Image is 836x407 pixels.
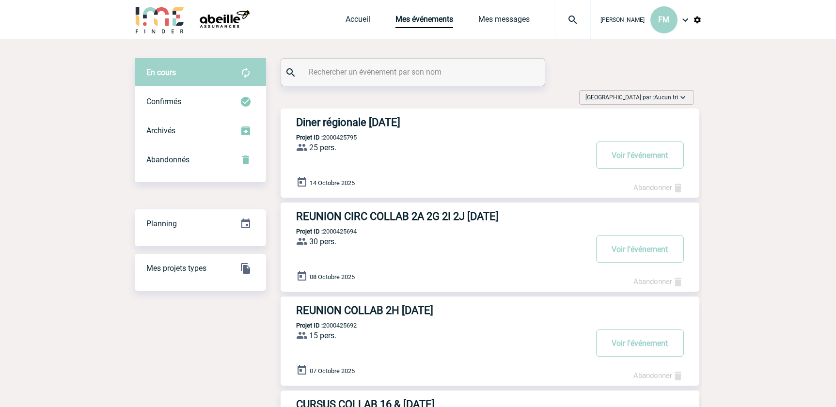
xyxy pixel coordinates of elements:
img: baseline_expand_more_white_24dp-b.png [678,93,688,102]
h3: REUNION CIRC COLLAB 2A 2G 2I 2J [DATE] [296,210,587,222]
div: Retrouvez ici tous vos évènements avant confirmation [135,58,266,87]
span: Archivés [146,126,175,135]
button: Voir l'événement [596,329,684,357]
span: 07 Octobre 2025 [310,367,355,375]
input: Rechercher un événement par son nom [306,65,522,79]
div: Retrouvez ici tous vos événements annulés [135,145,266,174]
a: Mes événements [395,15,453,28]
p: 2000425694 [281,228,357,235]
h3: REUNION COLLAB 2H [DATE] [296,304,587,316]
img: IME-Finder [135,6,185,33]
span: En cours [146,68,176,77]
div: GESTION DES PROJETS TYPE [135,254,266,283]
span: 15 pers. [309,331,336,340]
a: REUNION CIRC COLLAB 2A 2G 2I 2J [DATE] [281,210,699,222]
b: Projet ID : [296,322,323,329]
span: 30 pers. [309,237,336,246]
button: Voir l'événement [596,235,684,263]
span: [GEOGRAPHIC_DATA] par : [585,93,678,102]
p: 2000425795 [281,134,357,141]
button: Voir l'événement [596,141,684,169]
b: Projet ID : [296,228,323,235]
a: Abandonner [633,277,684,286]
div: Retrouvez ici tous les événements que vous avez décidé d'archiver [135,116,266,145]
span: Planning [146,219,177,228]
a: Mes projets types [135,253,266,282]
span: Aucun tri [654,94,678,101]
a: Abandonner [633,183,684,192]
a: Mes messages [478,15,530,28]
a: REUNION COLLAB 2H [DATE] [281,304,699,316]
span: 08 Octobre 2025 [310,273,355,281]
p: 2000425692 [281,322,357,329]
span: Mes projets types [146,264,206,273]
a: Planning [135,209,266,237]
span: FM [658,15,669,24]
b: Projet ID : [296,134,323,141]
a: Diner régionale [DATE] [281,116,699,128]
a: Abandonner [633,371,684,380]
span: Abandonnés [146,155,189,164]
span: [PERSON_NAME] [600,16,645,23]
div: Retrouvez ici tous vos événements organisés par date et état d'avancement [135,209,266,238]
span: Confirmés [146,97,181,106]
h3: Diner régionale [DATE] [296,116,587,128]
a: Accueil [346,15,370,28]
span: 14 Octobre 2025 [310,179,355,187]
span: 25 pers. [309,143,336,152]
